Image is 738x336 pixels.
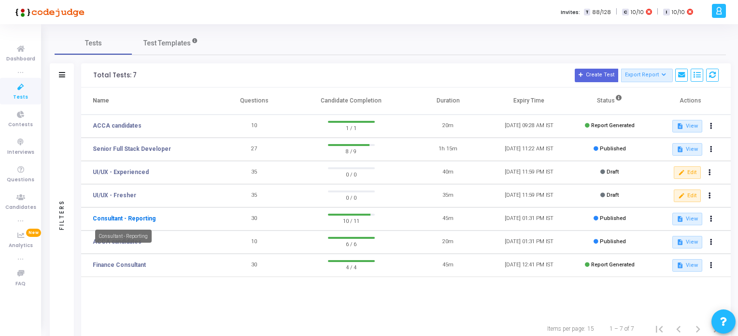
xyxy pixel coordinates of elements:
[672,8,685,16] span: 10/10
[672,120,702,132] button: View
[650,88,731,115] th: Actions
[591,262,635,268] span: Report Generated
[214,254,295,277] td: 30
[584,9,590,16] span: T
[328,146,375,156] span: 8 / 9
[408,161,488,184] td: 40m
[295,88,408,115] th: Candidate Completion
[489,231,569,254] td: [DATE] 01:31 PM IST
[677,123,683,130] mat-icon: description
[93,214,156,223] a: Consultant - Reporting
[214,138,295,161] td: 27
[622,9,628,16] span: C
[328,192,375,202] span: 0 / 0
[143,38,191,48] span: Test Templates
[678,192,685,199] mat-icon: edit
[677,216,683,222] mat-icon: description
[600,146,626,152] span: Published
[7,176,34,184] span: Questions
[214,207,295,231] td: 30
[489,138,569,161] td: [DATE] 11:22 AM IST
[672,236,702,248] button: View
[214,115,295,138] td: 10
[489,184,569,207] td: [DATE] 11:59 PM IST
[607,192,619,198] span: Draft
[677,239,683,246] mat-icon: description
[592,8,611,16] span: 88/128
[607,169,619,175] span: Draft
[214,88,295,115] th: Questions
[672,259,702,272] button: View
[9,242,33,250] span: Analytics
[328,262,375,272] span: 4 / 4
[85,38,102,48] span: Tests
[489,161,569,184] td: [DATE] 11:59 PM IST
[587,324,594,333] div: 15
[13,93,28,102] span: Tests
[15,280,26,288] span: FAQ
[95,230,152,243] div: Consultant - Reporting
[328,123,375,132] span: 1 / 1
[93,168,149,176] a: UI/UX - Experienced
[214,231,295,254] td: 10
[8,121,33,129] span: Contests
[674,190,700,202] button: Edit
[408,88,488,115] th: Duration
[408,254,488,277] td: 45m
[489,88,569,115] th: Expiry Time
[214,161,295,184] td: 35
[408,115,488,138] td: 20m
[616,7,617,17] span: |
[328,239,375,248] span: 6 / 6
[547,324,585,333] div: Items per page:
[678,169,685,176] mat-icon: edit
[408,207,488,231] td: 45m
[569,88,650,115] th: Status
[677,262,683,269] mat-icon: description
[677,146,683,153] mat-icon: description
[93,261,146,269] a: Finance Consultant
[610,324,634,333] div: 1 – 7 of 7
[489,207,569,231] td: [DATE] 01:31 PM IST
[93,72,137,79] div: Total Tests: 7
[5,204,36,212] span: Candidates
[408,184,488,207] td: 35m
[93,191,136,200] a: UI/UX - Fresher
[575,69,618,82] button: Create Test
[6,55,35,63] span: Dashboard
[408,231,488,254] td: 20m
[621,69,673,82] button: Export Report
[26,229,41,237] span: New
[600,215,626,221] span: Published
[93,121,142,130] a: ACCA candidates
[93,145,171,153] a: Senior Full Stack Developer
[657,7,658,17] span: |
[489,115,569,138] td: [DATE] 09:28 AM IST
[408,138,488,161] td: 1h 15m
[12,2,85,22] img: logo
[561,8,580,16] label: Invites:
[328,169,375,179] span: 0 / 0
[672,143,702,156] button: View
[631,8,644,16] span: 10/10
[328,216,375,225] span: 10 / 11
[663,9,669,16] span: I
[591,122,635,129] span: Report Generated
[672,213,702,225] button: View
[600,238,626,245] span: Published
[489,254,569,277] td: [DATE] 12:41 PM IST
[214,184,295,207] td: 35
[7,148,34,157] span: Interviews
[674,166,700,179] button: Edit
[57,161,66,268] div: Filters
[81,88,214,115] th: Name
